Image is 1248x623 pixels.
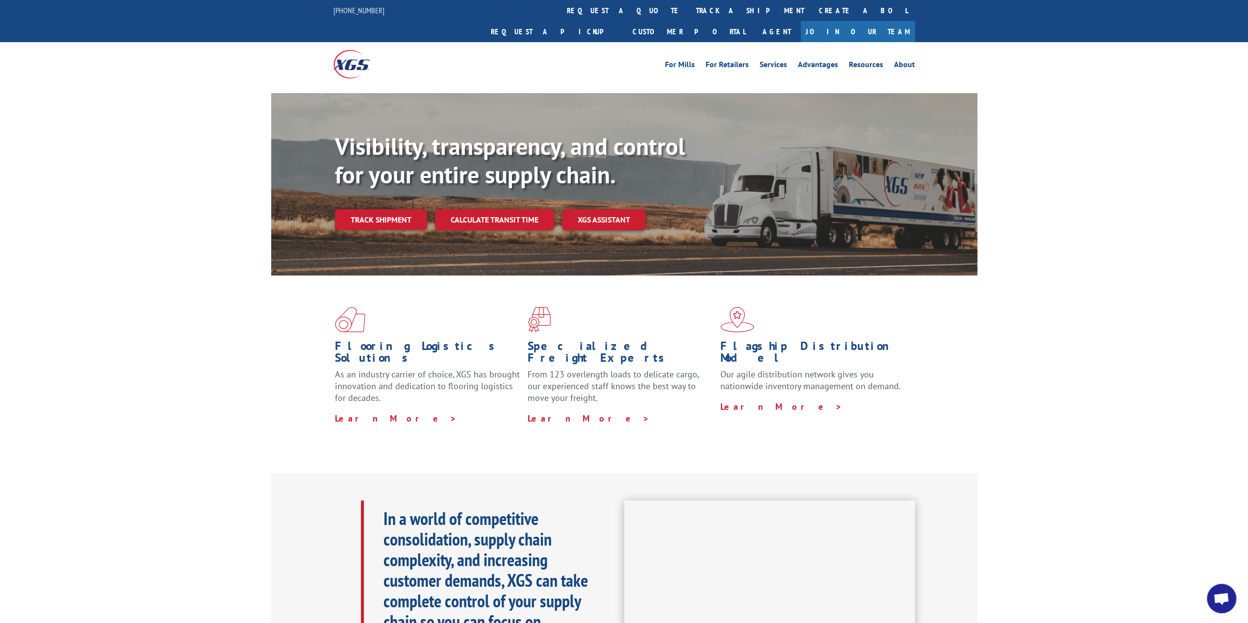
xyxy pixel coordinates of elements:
[798,61,838,72] a: Advantages
[335,369,520,403] span: As an industry carrier of choice, XGS has brought innovation and dedication to flooring logistics...
[528,369,713,412] p: From 123 overlength loads to delicate cargo, our experienced staff knows the best way to move you...
[894,61,915,72] a: About
[335,307,365,332] img: xgs-icon-total-supply-chain-intelligence-red
[333,5,384,15] a: [PHONE_NUMBER]
[665,61,695,72] a: For Mills
[720,369,901,392] span: Our agile distribution network gives you nationwide inventory management on demand.
[435,209,554,230] a: Calculate transit time
[706,61,749,72] a: For Retailers
[1207,584,1236,613] div: Open chat
[849,61,883,72] a: Resources
[720,340,906,369] h1: Flagship Distribution Model
[760,61,787,72] a: Services
[484,21,625,42] a: Request a pickup
[335,131,685,190] b: Visibility, transparency, and control for your entire supply chain.
[335,413,457,424] a: Learn More >
[625,21,753,42] a: Customer Portal
[528,307,551,332] img: xgs-icon-focused-on-flooring-red
[720,307,754,332] img: xgs-icon-flagship-distribution-model-red
[335,340,520,369] h1: Flooring Logistics Solutions
[335,209,427,230] a: Track shipment
[720,401,842,412] a: Learn More >
[801,21,915,42] a: Join Our Team
[528,340,713,369] h1: Specialized Freight Experts
[562,209,646,230] a: XGS ASSISTANT
[753,21,801,42] a: Agent
[528,413,650,424] a: Learn More >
